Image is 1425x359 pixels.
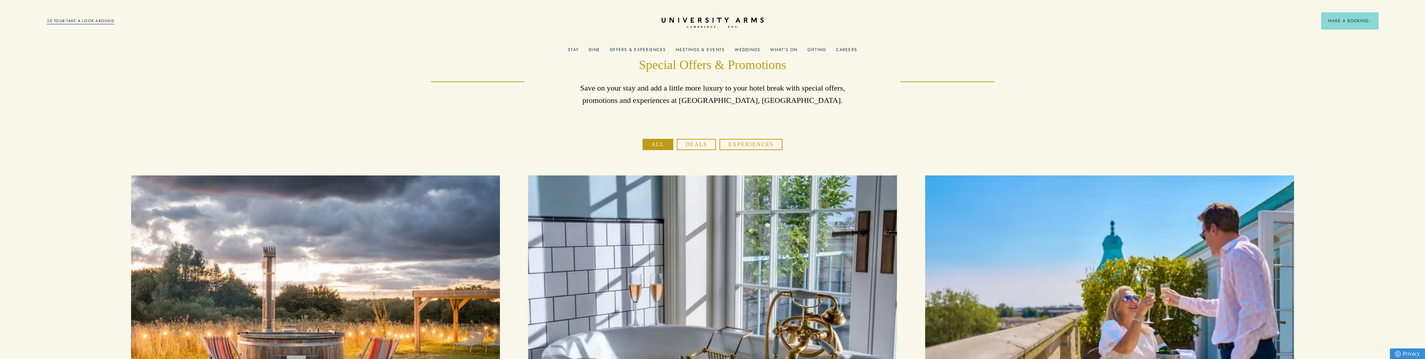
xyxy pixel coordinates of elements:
[572,57,854,74] h1: Special Offers & Promotions
[770,47,797,56] a: What's On
[1369,20,1371,22] img: Arrow icon
[568,47,579,56] a: Stay
[735,47,760,56] a: Weddings
[719,139,782,150] button: Experiences
[662,18,764,29] a: Home
[1395,351,1401,357] img: Privacy
[807,47,826,56] a: Gifting
[677,139,716,150] button: Deals
[1328,18,1371,24] span: Make a Booking
[610,47,666,56] a: Offers & Experiences
[572,82,854,106] p: Save on your stay and add a little more luxury to your hotel break with special offers, promotion...
[676,47,725,56] a: Meetings & Events
[643,139,673,150] button: All
[589,47,600,56] a: Dine
[1321,12,1378,29] button: Make a BookingArrow icon
[1390,348,1425,359] a: Privacy
[47,18,114,24] a: 3D TOUR:TAKE A LOOK AROUND
[836,47,857,56] a: Careers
